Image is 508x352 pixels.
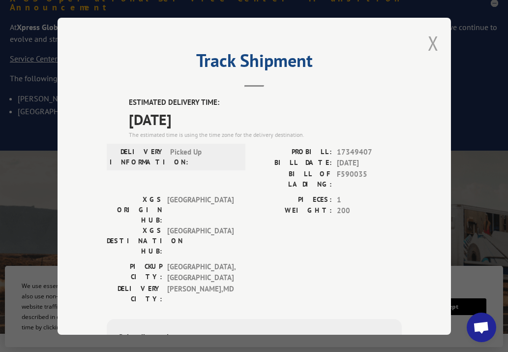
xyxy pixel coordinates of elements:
label: BILL DATE: [254,158,332,169]
span: [DATE] [129,108,402,130]
span: [PERSON_NAME] , MD [167,283,234,304]
span: [GEOGRAPHIC_DATA] [167,225,234,256]
div: The estimated time is using the time zone for the delivery destination. [129,130,402,139]
span: 1 [337,194,402,205]
h2: Track Shipment [107,54,402,72]
a: Open chat [467,313,496,342]
label: ESTIMATED DELIVERY TIME: [129,97,402,108]
span: 200 [337,205,402,217]
div: Subscribe to alerts [119,330,390,345]
label: XGS DESTINATION HUB: [107,225,162,256]
span: F590035 [337,168,402,189]
span: [GEOGRAPHIC_DATA] , [GEOGRAPHIC_DATA] [167,261,234,283]
span: [GEOGRAPHIC_DATA] [167,194,234,225]
label: PICKUP CITY: [107,261,162,283]
label: XGS ORIGIN HUB: [107,194,162,225]
label: DELIVERY INFORMATION: [110,146,165,167]
label: PIECES: [254,194,332,205]
span: Picked Up [170,146,237,167]
label: DELIVERY CITY: [107,283,162,304]
span: [DATE] [337,158,402,169]
button: Close modal [428,30,439,56]
label: WEIGHT: [254,205,332,217]
label: BILL OF LADING: [254,168,332,189]
span: 17349407 [337,146,402,158]
label: PROBILL: [254,146,332,158]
